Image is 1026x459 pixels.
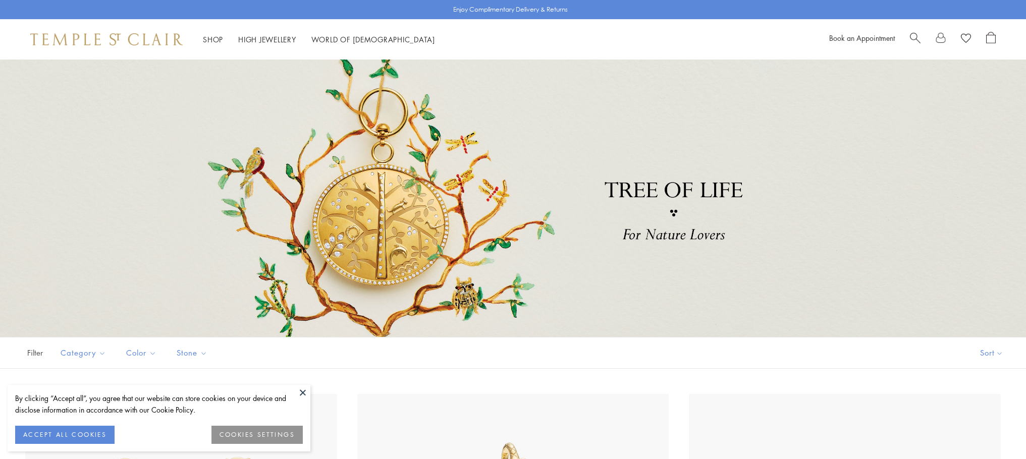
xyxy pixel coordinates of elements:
[172,347,215,359] span: Stone
[30,33,183,45] img: Temple St. Clair
[829,33,895,43] a: Book an Appointment
[910,32,921,47] a: Search
[121,347,164,359] span: Color
[53,341,114,364] button: Category
[15,426,115,444] button: ACCEPT ALL COOKIES
[169,341,215,364] button: Stone
[453,5,568,15] p: Enjoy Complimentary Delivery & Returns
[203,34,223,44] a: ShopShop
[15,392,303,416] div: By clicking “Accept all”, you agree that our website can store cookies on your device and disclos...
[957,337,1026,368] button: Show sort by
[211,426,303,444] button: COOKIES SETTINGS
[976,412,1016,449] iframe: Gorgias live chat messenger
[311,34,435,44] a: World of [DEMOGRAPHIC_DATA]World of [DEMOGRAPHIC_DATA]
[203,33,435,46] nav: Main navigation
[119,341,164,364] button: Color
[961,32,971,47] a: View Wishlist
[986,32,996,47] a: Open Shopping Bag
[56,347,114,359] span: Category
[238,34,296,44] a: High JewelleryHigh Jewellery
